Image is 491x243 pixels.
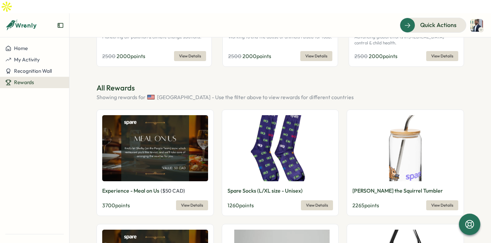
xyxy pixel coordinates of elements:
button: View Details [426,200,458,210]
span: View Details [305,51,327,61]
span: 2265 points [352,202,379,209]
button: Expand sidebar [57,22,64,29]
span: Home [14,45,28,51]
span: [GEOGRAPHIC_DATA] [157,93,210,101]
span: View Details [306,201,328,210]
button: View Details [176,200,208,210]
p: Advancing global efforts in [MEDICAL_DATA] control & child health. [354,34,458,46]
p: [PERSON_NAME] the Squirrel Tumbler [352,187,443,195]
button: View Details [301,200,333,210]
span: 2000 points [242,53,271,59]
span: - Use the filter above to view rewards for different countries [212,93,354,101]
img: Spare Socks (L/XL size - Unisex) [227,115,333,182]
img: Sammy the Squirrel Tumbler [352,115,458,182]
span: View Details [179,51,201,61]
img: Experience - Meal on Us [102,115,208,182]
span: Showing rewards for [97,93,146,101]
span: View Details [431,51,453,61]
button: View Details [174,51,206,61]
p: Experience - Meal on Us [102,187,159,195]
button: Quick Actions [400,18,466,32]
p: All Rewards [97,83,464,93]
span: 2500 [228,53,241,59]
p: Spare Socks (L/XL size - Unisex) [227,187,303,195]
span: 3700 points [102,202,130,209]
button: View Details [426,51,458,61]
span: 2000 points [117,53,145,59]
span: 2500 [354,53,368,59]
span: View Details [181,201,203,210]
span: Recognition Wall [14,68,52,74]
span: My Activity [14,56,40,63]
span: 1260 points [227,202,254,209]
img: United States [147,93,155,101]
span: ( $ 50 CAD ) [161,188,185,194]
span: 2000 points [369,53,397,59]
span: Rewards [14,79,34,85]
span: Quick Actions [420,21,457,29]
img: ken.gayle [470,19,483,32]
button: View Details [300,51,332,61]
span: View Details [431,201,453,210]
span: 2500 [102,53,116,59]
